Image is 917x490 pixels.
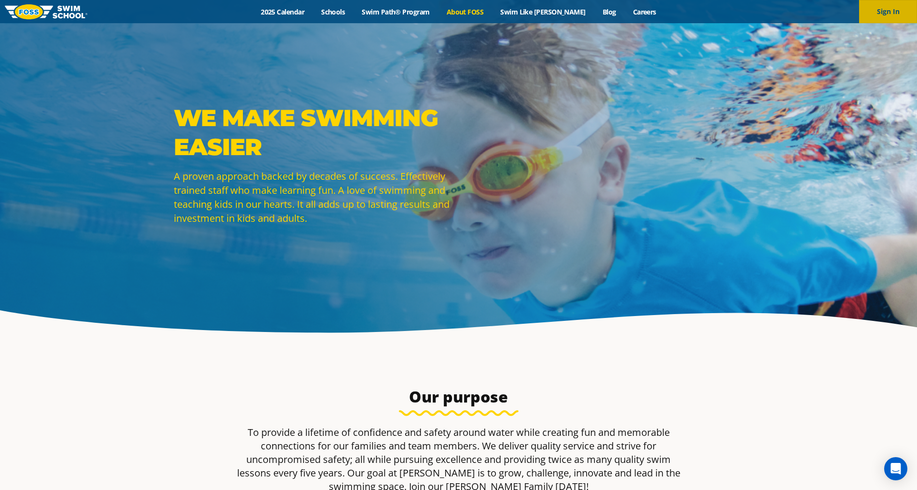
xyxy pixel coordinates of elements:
[624,7,664,16] a: Careers
[174,169,454,225] p: A proven approach backed by decades of success. Effectively trained staff who make learning fun. ...
[174,103,454,161] p: WE MAKE SWIMMING EASIER
[313,7,353,16] a: Schools
[353,7,438,16] a: Swim Path® Program
[253,7,313,16] a: 2025 Calendar
[884,457,907,480] div: Open Intercom Messenger
[594,7,624,16] a: Blog
[5,4,87,19] img: FOSS Swim School Logo
[492,7,594,16] a: Swim Like [PERSON_NAME]
[231,387,687,406] h3: Our purpose
[438,7,492,16] a: About FOSS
